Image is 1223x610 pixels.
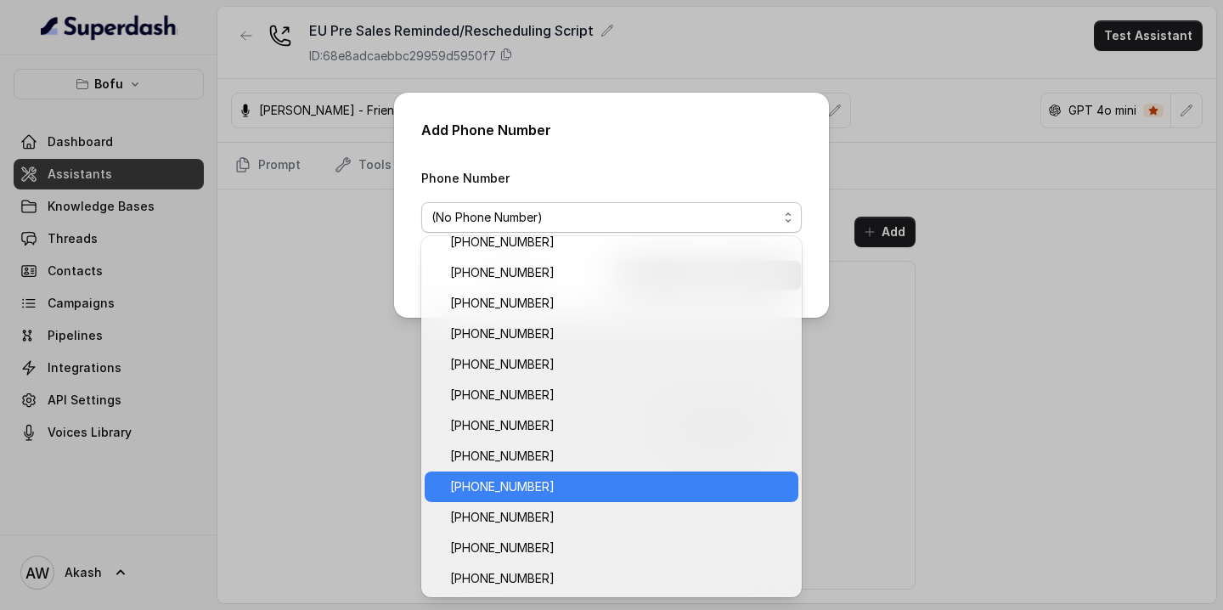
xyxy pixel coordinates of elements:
[431,207,778,228] span: (No Phone Number)
[421,202,802,233] button: (No Phone Number)
[450,293,788,313] span: [PHONE_NUMBER]
[450,415,788,436] span: [PHONE_NUMBER]
[450,507,788,528] span: [PHONE_NUMBER]
[450,263,788,283] span: [PHONE_NUMBER]
[450,538,788,558] span: [PHONE_NUMBER]
[421,236,802,597] div: (No Phone Number)
[450,324,788,344] span: [PHONE_NUMBER]
[450,568,788,589] span: [PHONE_NUMBER]
[450,354,788,375] span: [PHONE_NUMBER]
[450,446,788,466] span: [PHONE_NUMBER]
[450,232,788,252] span: [PHONE_NUMBER]
[450,477,788,497] span: [PHONE_NUMBER]
[450,385,788,405] span: [PHONE_NUMBER]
